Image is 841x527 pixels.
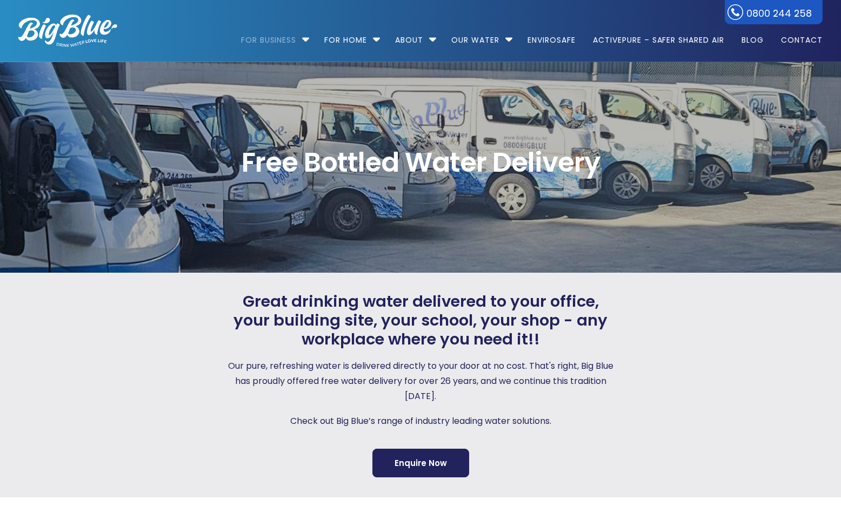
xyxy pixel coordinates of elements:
span: Great drinking water delivered to your office, your building site, your school, your shop - any w... [224,292,617,348]
img: logo [18,15,117,47]
p: Check out Big Blue’s range of industry leading water solutions. [224,414,617,429]
span: Free Bottled Water Delivery [18,149,823,176]
p: Our pure, refreshing water is delivered directly to your door at no cost. That's right, Big Blue ... [224,359,617,404]
a: Enquire Now [372,449,469,477]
